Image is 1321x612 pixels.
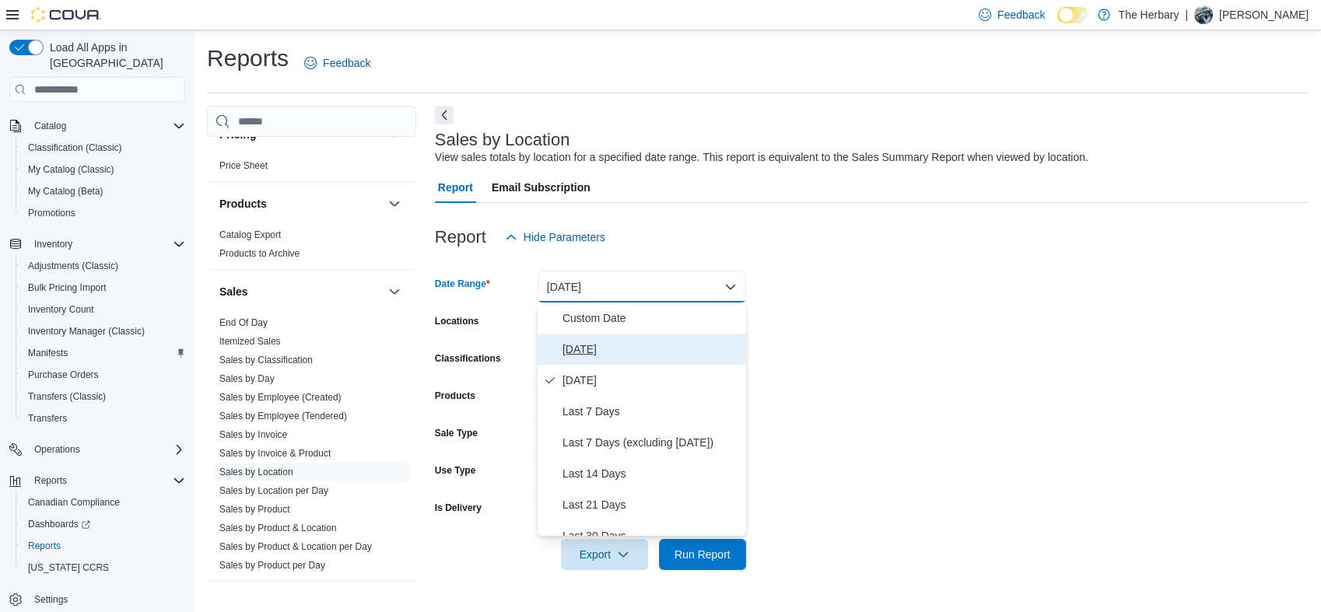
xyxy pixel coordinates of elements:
[219,540,372,553] span: Sales by Product & Location per Day
[28,589,185,609] span: Settings
[219,411,347,421] a: Sales by Employee (Tendered)
[538,303,746,536] div: Select listbox
[3,115,191,137] button: Catalog
[31,7,101,23] img: Cova
[562,402,740,421] span: Last 7 Days
[219,284,382,299] button: Sales
[219,596,382,611] button: Taxes
[219,336,281,347] a: Itemized Sales
[22,160,121,179] a: My Catalog (Classic)
[219,466,293,478] span: Sales by Location
[562,340,740,358] span: [DATE]
[562,371,740,390] span: [DATE]
[219,596,250,611] h3: Taxes
[997,7,1045,23] span: Feedback
[219,523,337,533] a: Sales by Product & Location
[28,142,122,154] span: Classification (Classic)
[22,515,96,533] a: Dashboards
[1057,7,1090,23] input: Dark Mode
[385,194,404,213] button: Products
[561,539,648,570] button: Export
[219,335,281,348] span: Itemized Sales
[1118,5,1179,24] p: The Herbary
[219,284,248,299] h3: Sales
[435,228,486,247] h3: Report
[22,138,128,157] a: Classification (Classic)
[28,117,72,135] button: Catalog
[22,344,185,362] span: Manifests
[562,526,740,545] span: Last 30 Days
[3,439,191,460] button: Operations
[34,474,67,487] span: Reports
[22,138,185,157] span: Classification (Classic)
[298,47,377,79] a: Feedback
[492,172,590,203] span: Email Subscription
[219,503,290,516] span: Sales by Product
[219,560,325,571] a: Sales by Product per Day
[219,447,331,460] span: Sales by Invoice & Product
[22,204,185,222] span: Promotions
[435,315,479,327] label: Locations
[562,309,740,327] span: Custom Date
[219,354,313,366] span: Sales by Classification
[22,257,124,275] a: Adjustments (Classic)
[659,539,746,570] button: Run Report
[219,522,337,534] span: Sales by Product & Location
[22,515,185,533] span: Dashboards
[16,255,191,277] button: Adjustments (Classic)
[219,372,275,385] span: Sales by Day
[28,235,79,254] button: Inventory
[435,427,478,439] label: Sale Type
[219,373,275,384] a: Sales by Day
[1185,5,1188,24] p: |
[499,222,611,253] button: Hide Parameters
[435,352,501,365] label: Classifications
[22,493,126,512] a: Canadian Compliance
[22,537,185,555] span: Reports
[385,282,404,301] button: Sales
[28,540,61,552] span: Reports
[219,467,293,477] a: Sales by Location
[1219,5,1309,24] p: [PERSON_NAME]
[28,471,73,490] button: Reports
[219,160,268,171] a: Price Sheet
[28,303,94,316] span: Inventory Count
[219,485,328,496] a: Sales by Location per Day
[3,588,191,610] button: Settings
[22,558,115,577] a: [US_STATE] CCRS
[524,229,605,245] span: Hide Parameters
[34,443,80,456] span: Operations
[207,156,416,181] div: Pricing
[219,392,342,403] a: Sales by Employee (Created)
[16,557,191,579] button: [US_STATE] CCRS
[435,502,482,514] label: Is Delivery
[562,464,740,483] span: Last 14 Days
[22,204,82,222] a: Promotions
[435,390,475,402] label: Products
[438,172,473,203] span: Report
[22,257,185,275] span: Adjustments (Classic)
[28,163,114,176] span: My Catalog (Classic)
[1194,5,1213,24] div: Brandon Eddie
[16,180,191,202] button: My Catalog (Beta)
[22,182,185,201] span: My Catalog (Beta)
[16,277,191,299] button: Bulk Pricing Import
[28,412,67,425] span: Transfers
[16,342,191,364] button: Manifests
[16,407,191,429] button: Transfers
[22,300,100,319] a: Inventory Count
[28,185,103,198] span: My Catalog (Beta)
[22,537,67,555] a: Reports
[28,590,74,609] a: Settings
[22,365,185,384] span: Purchase Orders
[219,484,328,497] span: Sales by Location per Day
[34,238,72,250] span: Inventory
[435,131,570,149] h3: Sales by Location
[219,391,342,404] span: Sales by Employee (Created)
[22,409,185,428] span: Transfers
[22,322,151,341] a: Inventory Manager (Classic)
[16,320,191,342] button: Inventory Manager (Classic)
[28,282,107,294] span: Bulk Pricing Import
[22,278,185,297] span: Bulk Pricing Import
[219,196,382,212] button: Products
